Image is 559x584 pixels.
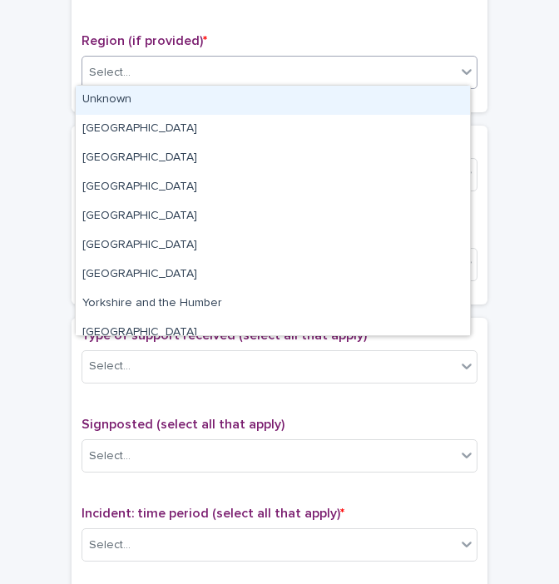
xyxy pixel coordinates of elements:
[76,290,470,319] div: Yorkshire and the Humber
[76,319,470,348] div: East Midlands
[82,507,344,520] span: Incident: time period (select all that apply)
[89,448,131,465] div: Select...
[89,358,131,375] div: Select...
[76,173,470,202] div: South West
[89,537,131,554] div: Select...
[76,86,470,115] div: Unknown
[76,115,470,144] div: Greater London
[76,202,470,231] div: West Midlands
[82,329,367,342] span: Type of support received (select all that apply)
[82,34,207,47] span: Region (if provided)
[76,260,470,290] div: North East
[76,144,470,173] div: South East
[82,418,284,431] span: Signposted (select all that apply)
[76,231,470,260] div: North West
[89,64,131,82] div: Select...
